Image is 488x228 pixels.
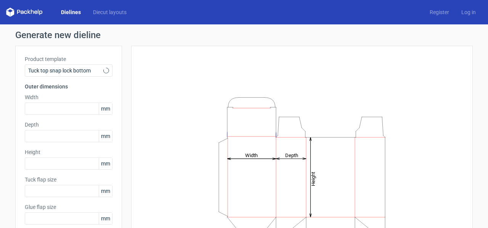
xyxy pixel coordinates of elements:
label: Depth [25,121,112,128]
label: Tuck flap size [25,176,112,183]
label: Glue flap size [25,203,112,211]
tspan: Width [245,152,258,158]
a: Dielines [55,8,87,16]
span: mm [99,103,112,114]
label: Height [25,148,112,156]
label: Product template [25,55,112,63]
tspan: Depth [285,152,298,158]
tspan: Height [310,172,316,186]
span: mm [99,185,112,197]
a: Diecut layouts [87,8,133,16]
span: mm [99,158,112,169]
span: Tuck top snap lock bottom [28,67,103,74]
h3: Outer dimensions [25,83,112,90]
h1: Generate new dieline [15,31,473,40]
a: Log in [455,8,482,16]
a: Register [424,8,455,16]
label: Width [25,93,112,101]
span: mm [99,213,112,224]
span: mm [99,130,112,142]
